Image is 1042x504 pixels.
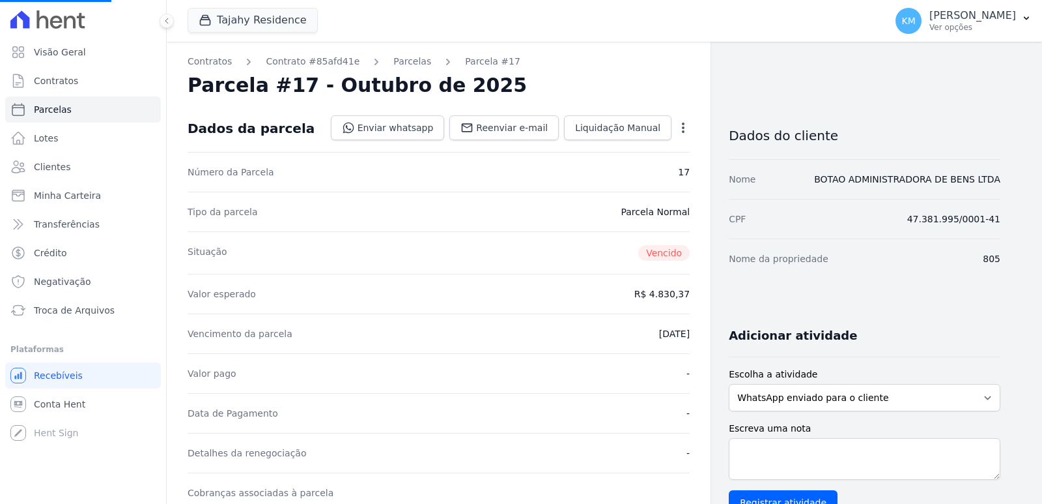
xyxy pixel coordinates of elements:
span: Parcelas [34,103,72,116]
span: Minha Carteira [34,189,101,202]
a: Contratos [5,68,161,94]
dt: CPF [729,213,746,226]
span: Recebíveis [34,369,83,382]
a: Troca de Arquivos [5,297,161,323]
span: Transferências [34,218,100,231]
a: Contrato #85afd41e [266,55,359,68]
span: Visão Geral [34,46,86,59]
dt: Tipo da parcela [188,205,258,218]
a: Liquidação Manual [564,115,671,140]
dd: Parcela Normal [621,205,690,218]
h2: Parcela #17 - Outubro de 2025 [188,74,527,97]
p: Ver opções [929,22,1016,33]
a: BOTAO ADMINISTRADORA DE BENS LTDA [814,174,1000,185]
span: Liquidação Manual [575,121,660,134]
a: Parcelas [5,96,161,123]
a: Clientes [5,154,161,180]
a: Crédito [5,240,161,266]
span: KM [901,16,915,25]
dd: 47.381.995/0001-41 [907,213,1000,226]
a: Lotes [5,125,161,151]
dt: Valor esperado [188,288,256,301]
span: Contratos [34,74,78,87]
nav: Breadcrumb [188,55,690,68]
a: Reenviar e-mail [449,115,559,140]
dd: - [686,367,690,380]
a: Conta Hent [5,391,161,417]
a: Transferências [5,211,161,237]
p: [PERSON_NAME] [929,9,1016,22]
div: Dados da parcela [188,121,315,136]
label: Escolha a atividade [729,368,1000,381]
h3: Adicionar atividade [729,328,857,344]
dt: Detalhes da renegociação [188,447,307,460]
dt: Vencimento da parcela [188,327,292,340]
h3: Dados do cliente [729,128,1000,143]
button: Tajahy Residence [188,8,318,33]
dd: - [686,447,690,460]
span: Troca de Arquivos [34,304,115,317]
span: Clientes [34,160,70,173]
a: Minha Carteira [5,183,161,209]
a: Visão Geral [5,39,161,65]
a: Parcela #17 [465,55,520,68]
div: Plataformas [10,342,156,357]
dt: Nome [729,173,755,186]
span: Conta Hent [34,398,85,411]
span: Lotes [34,132,59,145]
a: Parcelas [393,55,431,68]
dt: Data de Pagamento [188,407,278,420]
a: Enviar whatsapp [331,115,445,140]
a: Negativação [5,269,161,295]
dt: Situação [188,245,227,261]
dd: [DATE] [659,327,690,340]
dd: - [686,407,690,420]
label: Escreva uma nota [729,422,1000,436]
dt: Nome da propriedade [729,252,828,265]
span: Negativação [34,275,91,288]
dt: Valor pago [188,367,236,380]
a: Recebíveis [5,363,161,389]
dd: 17 [678,166,690,179]
span: Vencido [638,245,690,261]
dd: 805 [983,252,1000,265]
a: Contratos [188,55,232,68]
span: Crédito [34,246,67,259]
dd: R$ 4.830,37 [634,288,690,301]
dt: Cobranças associadas à parcela [188,486,333,499]
span: Reenviar e-mail [476,121,548,134]
button: KM [PERSON_NAME] Ver opções [885,3,1042,39]
dt: Número da Parcela [188,166,274,179]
